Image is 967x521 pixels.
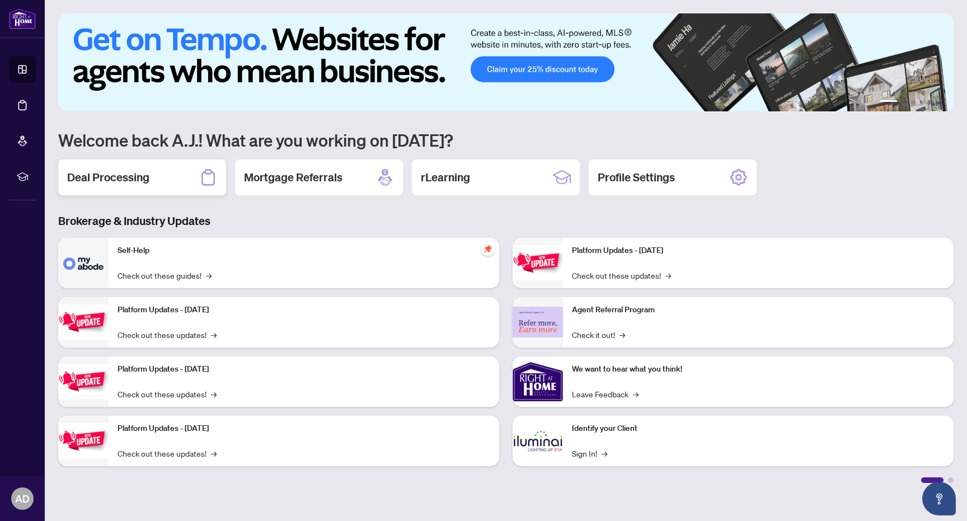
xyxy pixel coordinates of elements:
[481,242,495,256] span: pushpin
[513,356,563,407] img: We want to hear what you think!
[58,129,954,151] h1: Welcome back A.J.! What are you working on [DATE]?
[118,363,490,376] p: Platform Updates - [DATE]
[598,170,675,185] h2: Profile Settings
[58,213,954,229] h3: Brokerage & Industry Updates
[513,245,563,280] img: Platform Updates - June 23, 2025
[9,8,36,29] img: logo
[929,100,933,105] button: 5
[206,269,212,281] span: →
[602,447,607,459] span: →
[118,423,490,435] p: Platform Updates - [DATE]
[211,447,217,459] span: →
[572,304,945,316] p: Agent Referral Program
[58,304,109,340] img: Platform Updates - September 16, 2025
[880,100,898,105] button: 1
[421,170,470,185] h2: rLearning
[118,447,217,459] a: Check out these updates!→
[902,100,907,105] button: 2
[15,491,30,506] span: AD
[58,13,954,111] img: Slide 0
[118,245,490,257] p: Self-Help
[67,170,149,185] h2: Deal Processing
[572,245,945,257] p: Platform Updates - [DATE]
[572,269,671,281] a: Check out these updates!→
[633,388,639,400] span: →
[572,363,945,376] p: We want to hear what you think!
[619,328,625,341] span: →
[572,423,945,435] p: Identify your Client
[572,328,625,341] a: Check it out!→
[211,388,217,400] span: →
[572,388,639,400] a: Leave Feedback→
[118,269,212,281] a: Check out these guides!→
[118,304,490,316] p: Platform Updates - [DATE]
[513,416,563,466] img: Identify your Client
[920,100,924,105] button: 4
[58,364,109,399] img: Platform Updates - July 21, 2025
[118,328,217,341] a: Check out these updates!→
[118,388,217,400] a: Check out these updates!→
[211,328,217,341] span: →
[665,269,671,281] span: →
[244,170,342,185] h2: Mortgage Referrals
[938,100,942,105] button: 6
[922,482,956,515] button: Open asap
[513,307,563,337] img: Agent Referral Program
[911,100,916,105] button: 3
[572,447,607,459] a: Sign In!→
[58,423,109,458] img: Platform Updates - July 8, 2025
[58,238,109,288] img: Self-Help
